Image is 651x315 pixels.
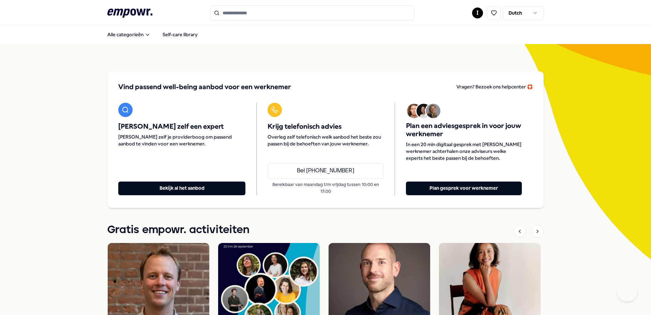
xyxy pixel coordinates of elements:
[210,5,414,20] input: Search for products, categories or subcategories
[102,28,203,41] nav: Main
[268,181,383,195] p: Bereikbaar van maandag t/m vrijdag tussen 10:00 en 17:00
[406,122,522,138] span: Plan een adviesgesprek in voor jouw werknemer
[406,141,522,161] span: In een 20 min digitaal gesprek met [PERSON_NAME] werknemer achterhalen onze adviseurs welke exper...
[268,163,383,178] a: Bel [PHONE_NUMBER]
[617,281,637,301] iframe: Help Scout Beacon - Open
[426,104,440,118] img: Avatar
[268,123,383,131] span: Krijg telefonisch advies
[417,104,431,118] img: Avatar
[268,133,383,147] span: Overleg zelf telefonisch welk aanbod het beste zou passen bij de behoeften van jouw werknemer.
[472,8,483,18] button: I
[407,104,421,118] img: Avatar
[118,82,291,92] span: Vind passend well-being aanbod voor een werknemer
[118,123,245,131] span: [PERSON_NAME] zelf een expert
[107,221,249,239] h1: Gratis empowr. activiteiten
[406,182,522,195] button: Plan gesprek voor werknemer
[157,28,203,41] a: Self-care library
[456,84,533,89] span: Vragen? Bezoek ons helpcenter 🛟
[118,133,245,147] span: [PERSON_NAME] zelf je providerboog om passend aanbod te vinden voor een werknemer.
[118,182,245,195] button: Bekijk al het aanbod
[102,28,156,41] button: Alle categorieën
[456,82,533,92] a: Vragen? Bezoek ons helpcenter 🛟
